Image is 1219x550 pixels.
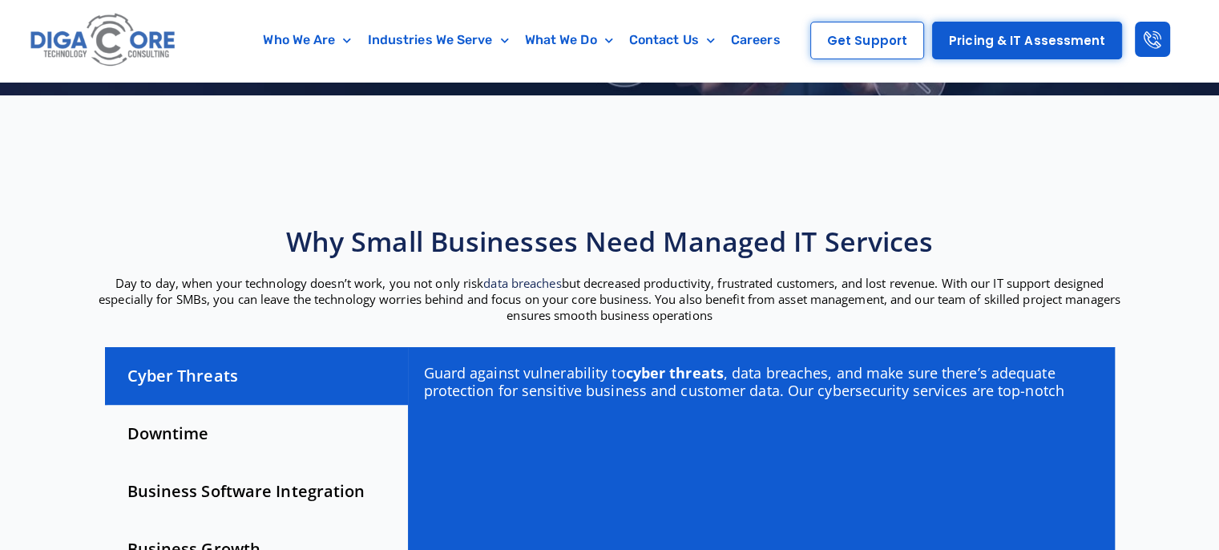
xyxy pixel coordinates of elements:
span: data breaches [483,275,561,291]
a: What We Do [517,22,621,59]
p: Guard against vulnerability to , data breaches, and make sure there’s adequate protection for sen... [424,364,1098,399]
strong: cyber threats [626,363,724,382]
nav: Menu [244,22,799,59]
span: Get Support [827,34,907,47]
a: Pricing & IT Assessment [932,22,1122,59]
a: Contact Us [621,22,723,59]
a: Careers [723,22,789,59]
p: Day to day, when your technology doesn’t work, you not only risk but decreased productivity, frus... [97,275,1123,323]
span: Pricing & IT Assessment [949,34,1105,47]
div: Downtime [105,405,408,463]
a: Get Support [810,22,924,59]
div: Business Software Integration [105,463,408,520]
img: Digacore logo 1 [26,8,180,73]
a: Industries We Serve [360,22,517,59]
a: Who We Are [255,22,359,59]
h2: Why Small Businesses Need Managed IT Services [97,224,1123,259]
div: Cyber Threats [105,347,408,405]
